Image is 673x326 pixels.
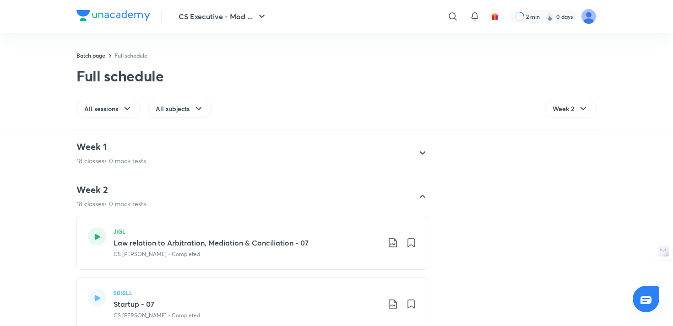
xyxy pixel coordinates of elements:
[545,12,554,21] img: streak
[76,67,164,85] div: Full schedule
[76,10,150,21] img: Company Logo
[84,104,118,113] span: All sessions
[76,216,428,270] a: JIGLLaw relation to Arbitration, Mediation & Conciliation - 07CS [PERSON_NAME] • Completed
[553,104,574,113] span: Week 2
[114,311,200,320] p: CS [PERSON_NAME] • Completed
[76,199,146,208] p: 18 classes • 0 mock tests
[488,9,502,24] button: avatar
[76,156,146,166] p: 18 classes • 0 mock tests
[76,184,146,196] h4: Week 2
[173,7,273,26] button: CS Executive - Mod ...
[76,10,150,23] a: Company Logo
[76,52,105,59] a: Batch page
[114,52,147,59] a: Full schedule
[114,299,380,310] h3: Startup - 07
[114,250,200,258] p: CS [PERSON_NAME] • Completed
[69,141,428,166] div: Week 118 classes• 0 mock tests
[69,184,428,208] div: Week 218 classes• 0 mock tests
[156,104,190,113] span: All subjects
[581,9,597,24] img: sumit kumar
[114,237,380,248] h3: Law relation to Arbitration, Mediation & Conciliation - 07
[491,12,499,21] img: avatar
[76,141,146,153] h4: Week 1
[114,289,132,297] h5: SBI&LL
[114,227,125,235] h5: JIGL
